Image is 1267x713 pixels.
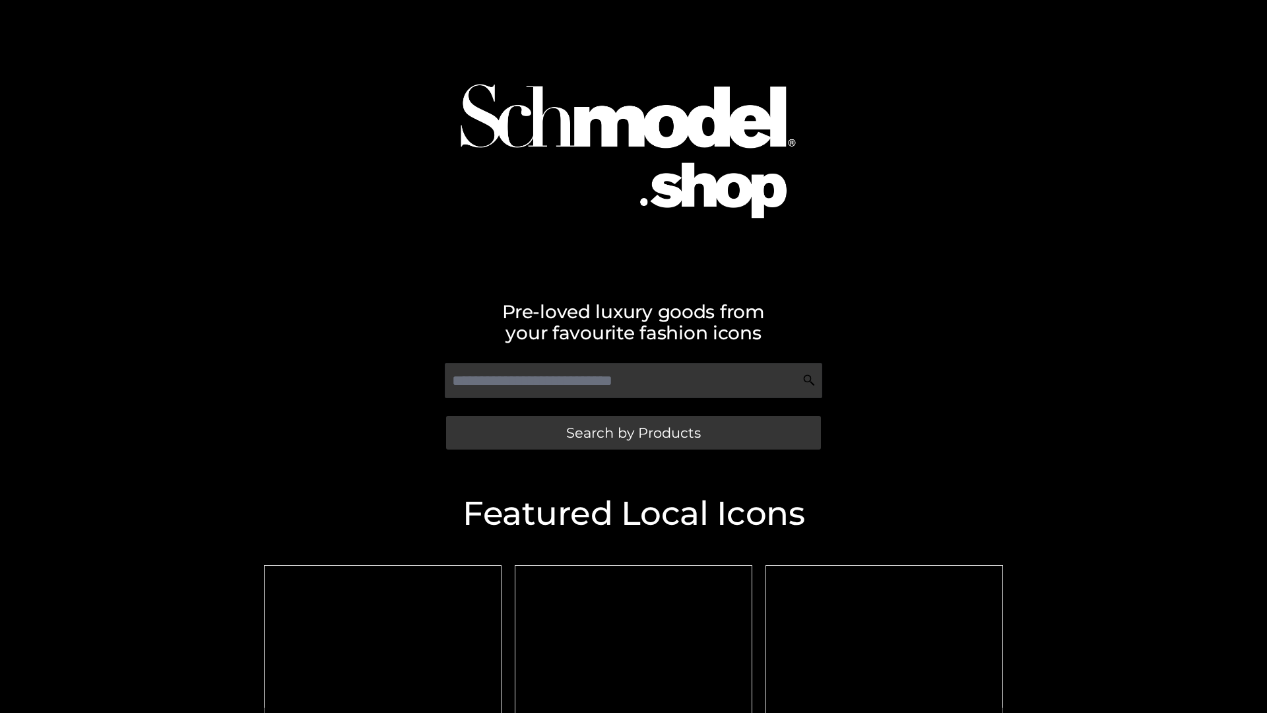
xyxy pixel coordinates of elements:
a: Search by Products [446,416,821,450]
span: Search by Products [566,426,701,440]
h2: Featured Local Icons​ [257,497,1010,530]
img: Search Icon [802,374,816,387]
h2: Pre-loved luxury goods from your favourite fashion icons [257,301,1010,343]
